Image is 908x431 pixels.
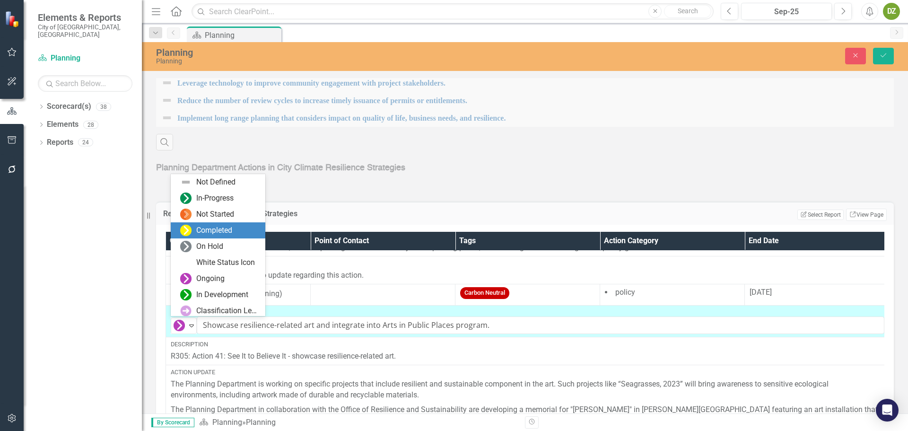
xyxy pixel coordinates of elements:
img: Ongoing [180,273,192,284]
div: Action Update [171,259,884,268]
input: Search Below... [38,75,132,92]
p: Planning Department has no update regarding this action. [171,270,884,281]
div: Open Intercom Messenger [876,399,899,422]
a: Scorecard(s) [47,101,91,112]
input: Search ClearPoint... [192,3,714,20]
div: Planning [156,47,570,58]
a: Planning [38,53,132,64]
a: Reports [47,137,73,148]
img: Classification Level One [180,305,192,317]
img: Completed [180,225,192,236]
div: » [199,417,518,428]
div: In-Progress [196,193,234,204]
span: Elements & Reports [38,12,132,23]
input: Name [197,317,884,334]
small: City of [GEOGRAPHIC_DATA], [GEOGRAPHIC_DATA] [38,23,132,39]
img: Not Started [180,209,192,220]
div: Ongoing [196,273,225,284]
img: In Development [180,289,192,300]
div: Classification Level One [196,306,260,317]
div: Completed [196,225,232,236]
span: [DATE] [750,288,772,297]
img: White Status Icon [180,257,192,268]
div: Actions [171,308,884,314]
img: ClearPoint Strategy [5,11,21,27]
button: DZ [883,3,900,20]
a: Elements [47,119,79,130]
div: Planning [156,58,570,65]
a: View Page [846,209,887,221]
div: In Development [196,290,248,300]
button: Select Report [797,210,843,220]
img: On Hold [180,241,192,252]
span: By Scorecard [151,418,194,427]
div: Planning [246,418,276,427]
div: Sep-25 [744,6,829,18]
div: On Hold [196,241,223,252]
a: Planning [212,418,242,427]
div: Description [171,340,884,349]
span: Search [678,7,698,15]
div: 28 [83,121,98,129]
img: Ongoing [174,320,185,331]
h3: Resilience and Sustainability Strategies [163,210,598,218]
div: Not Started [196,209,234,220]
div: White Status Icon [196,257,255,268]
img: Not Defined [180,176,192,188]
img: In-Progress [180,193,192,204]
div: 38 [96,103,111,111]
div: Not Defined [196,177,236,188]
button: Search [664,5,711,18]
span: policy [615,288,635,297]
span: Carbon Neutral [460,287,509,299]
div: Action Update [171,368,884,377]
p: The Planning Department is working on specific projects that include resilient and sustainable co... [171,379,884,403]
div: Planning [205,29,279,41]
div: 24 [78,139,93,147]
button: Sep-25 [741,3,832,20]
span: R305: Action 41: See It to Believe It - showcase resilience-related art. [171,352,396,361]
